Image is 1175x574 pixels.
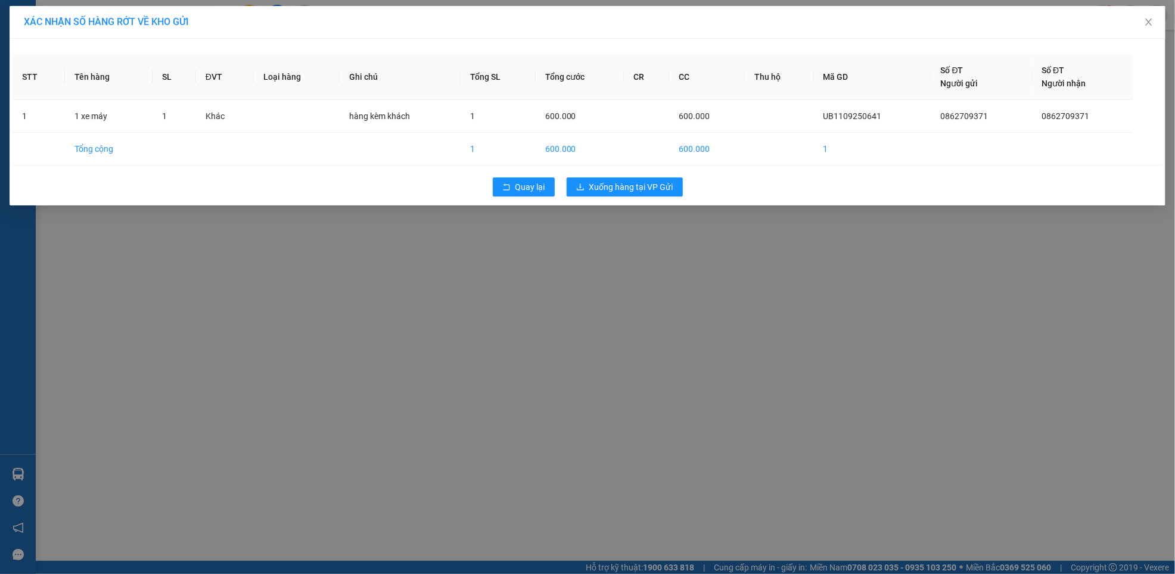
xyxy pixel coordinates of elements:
[1042,65,1065,75] span: Số ĐT
[65,100,153,133] td: 1 xe máy
[493,177,555,196] button: rollbackQuay lại
[153,54,196,100] th: SL
[502,183,511,192] span: rollback
[567,177,683,196] button: downloadXuống hàng tại VP Gửi
[196,100,254,133] td: Khác
[65,133,153,166] td: Tổng cộng
[814,54,931,100] th: Mã GD
[1042,79,1086,88] span: Người nhận
[669,54,745,100] th: CC
[1144,17,1154,27] span: close
[823,111,882,121] span: UB1109250641
[745,54,813,100] th: Thu hộ
[941,79,978,88] span: Người gửi
[941,65,963,75] span: Số ĐT
[814,133,931,166] td: 1
[461,133,536,166] td: 1
[13,54,65,100] th: STT
[162,111,167,121] span: 1
[536,54,624,100] th: Tổng cước
[461,54,536,100] th: Tổng SL
[545,111,576,121] span: 600.000
[576,183,585,192] span: download
[196,54,254,100] th: ĐVT
[65,54,153,100] th: Tên hàng
[941,111,989,121] span: 0862709371
[536,133,624,166] td: 600.000
[624,54,669,100] th: CR
[470,111,475,121] span: 1
[589,180,673,194] span: Xuống hàng tại VP Gửi
[669,133,745,166] td: 600.000
[679,111,710,121] span: 600.000
[1042,111,1090,121] span: 0862709371
[340,54,461,100] th: Ghi chú
[24,16,189,27] span: XÁC NHẬN SỐ HÀNG RỚT VỀ KHO GỬI
[515,180,545,194] span: Quay lại
[254,54,340,100] th: Loại hàng
[1132,6,1165,39] button: Close
[13,100,65,133] td: 1
[349,111,410,121] span: hàng kèm khách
